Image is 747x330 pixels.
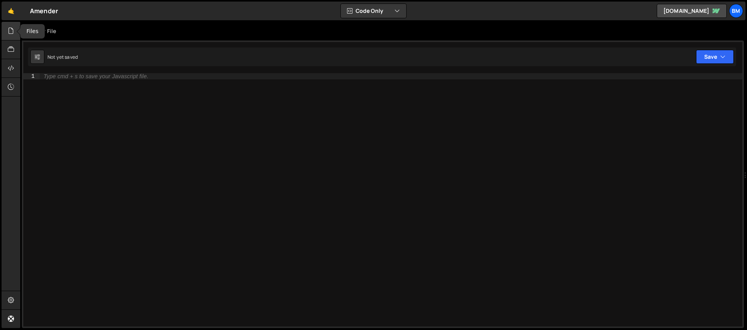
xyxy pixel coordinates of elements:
div: Type cmd + s to save your Javascript file. [44,74,148,79]
div: 1 [23,73,40,79]
button: Code Only [341,4,406,18]
div: Files [20,24,45,39]
a: [DOMAIN_NAME] [657,4,727,18]
button: Save [696,50,734,64]
div: Amender [30,6,58,16]
a: 🤙 [2,2,21,20]
a: bm [729,4,743,18]
div: Not yet saved [47,54,78,60]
